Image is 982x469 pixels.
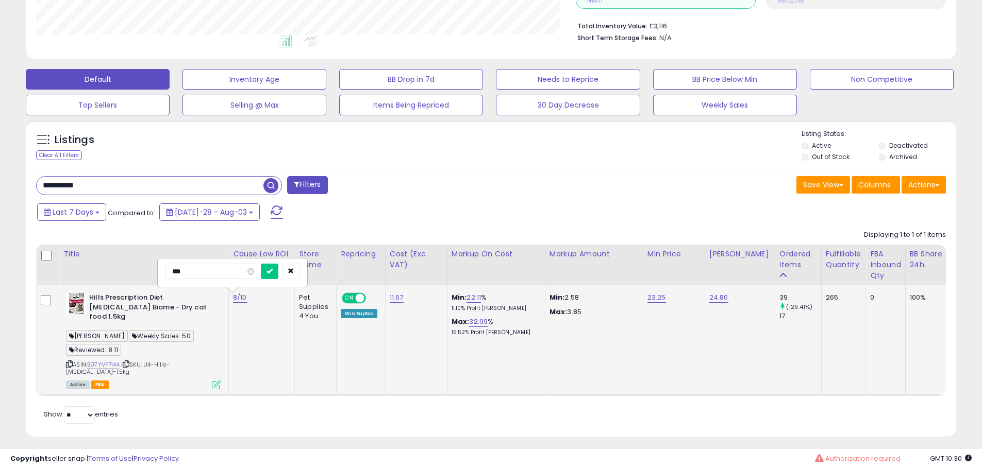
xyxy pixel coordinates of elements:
b: Short Term Storage Fees: [577,33,658,42]
div: Cause Low ROI [233,249,290,259]
div: [PERSON_NAME] [709,249,771,259]
button: Needs to Reprice [496,69,640,90]
p: Listing States: [802,129,956,139]
button: [DATE]-28 - Aug-03 [159,203,260,221]
label: Out of Stock [812,152,850,161]
b: Min: [452,292,467,302]
div: Markup on Cost [452,249,541,259]
strong: Min: [550,292,565,302]
div: Cost (Exc. VAT) [390,249,443,270]
span: Weekly Sales: 50 [129,330,194,342]
span: [DATE]-28 - Aug-03 [175,207,247,217]
div: 0 [870,293,897,302]
div: Markup Amount [550,249,639,259]
a: 24.80 [709,292,728,303]
div: Displaying 1 to 1 of 1 items [864,230,946,240]
span: ON [343,294,356,303]
div: Title [63,249,224,259]
button: Last 7 Days [37,203,106,221]
button: Inventory Age [182,69,326,90]
span: | SKU: U4-Hills-[MEDICAL_DATA]-1.5kg [66,360,170,376]
label: Deactivated [889,141,928,150]
a: Privacy Policy [134,454,179,463]
li: £3,116 [577,19,938,31]
button: Top Sellers [26,95,170,115]
div: Pet Supplies 4 You [299,293,328,321]
div: % [452,317,537,336]
span: [PERSON_NAME] [66,330,128,342]
label: Archived [889,152,917,161]
strong: Copyright [10,454,48,463]
button: Columns [852,176,900,194]
p: 3.85 [550,307,635,317]
div: 17 [779,311,821,321]
button: Default [26,69,170,90]
button: Weekly Sales [653,95,797,115]
span: All listings currently available for purchase on Amazon [66,380,90,389]
th: CSV column name: cust_attr_5_Cause Low ROI [229,245,295,285]
label: Active [812,141,831,150]
a: 23.25 [647,292,666,303]
button: Filters [287,176,327,194]
b: Total Inventory Value: [577,22,647,30]
a: 8/10 [233,292,247,303]
div: Clear All Filters [36,150,82,160]
a: B07YVFP144 [87,360,120,369]
div: 100% [910,293,944,302]
strong: Max: [550,307,568,317]
button: Selling @ Max [182,95,326,115]
button: Non Competitive [810,69,954,90]
div: ASIN: [66,293,221,388]
p: 15.52% Profit [PERSON_NAME] [452,329,537,336]
span: Columns [858,180,891,190]
th: The percentage added to the cost of goods (COGS) that forms the calculator for Min & Max prices. [447,245,545,285]
div: 39 [779,293,821,302]
p: 11.10% Profit [PERSON_NAME] [452,305,537,312]
div: % [452,293,537,312]
p: 2.58 [550,293,635,302]
div: Repricing [341,249,381,259]
span: Reviewed: 8.11 [66,344,121,356]
a: Terms of Use [88,454,132,463]
button: Actions [902,176,946,194]
small: (129.41%) [786,303,812,311]
span: OFF [364,294,381,303]
b: Hills Prescription Diet [MEDICAL_DATA] Biome - Dry cat food 1.5kg [89,293,214,324]
div: FBA inbound Qty [870,249,901,281]
div: Min Price [647,249,701,259]
button: Items Being Repriced [339,95,483,115]
button: 30 Day Decrease [496,95,640,115]
span: N/A [659,33,672,43]
a: 11.67 [390,292,404,303]
div: 265 [826,293,858,302]
img: 51wUB9VgQLL._SL40_.jpg [66,293,87,314]
div: Fulfillable Quantity [826,249,861,270]
span: Last 7 Days [53,207,93,217]
div: seller snap | | [10,454,179,464]
span: Show: entries [44,409,118,419]
span: FBA [91,380,109,389]
button: Save View [796,176,850,194]
h5: Listings [55,133,94,147]
a: 22.11 [467,292,481,303]
a: 32.99 [469,317,488,327]
div: Ordered Items [779,249,817,270]
div: BB Share 24h. [910,249,947,270]
b: Max: [452,317,470,326]
div: Store Name [299,249,332,270]
span: Compared to: [108,208,155,218]
span: 2025-08-11 10:30 GMT [930,454,972,463]
div: Win BuyBox [341,309,377,318]
button: BB Price Below Min [653,69,797,90]
button: BB Drop in 7d [339,69,483,90]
